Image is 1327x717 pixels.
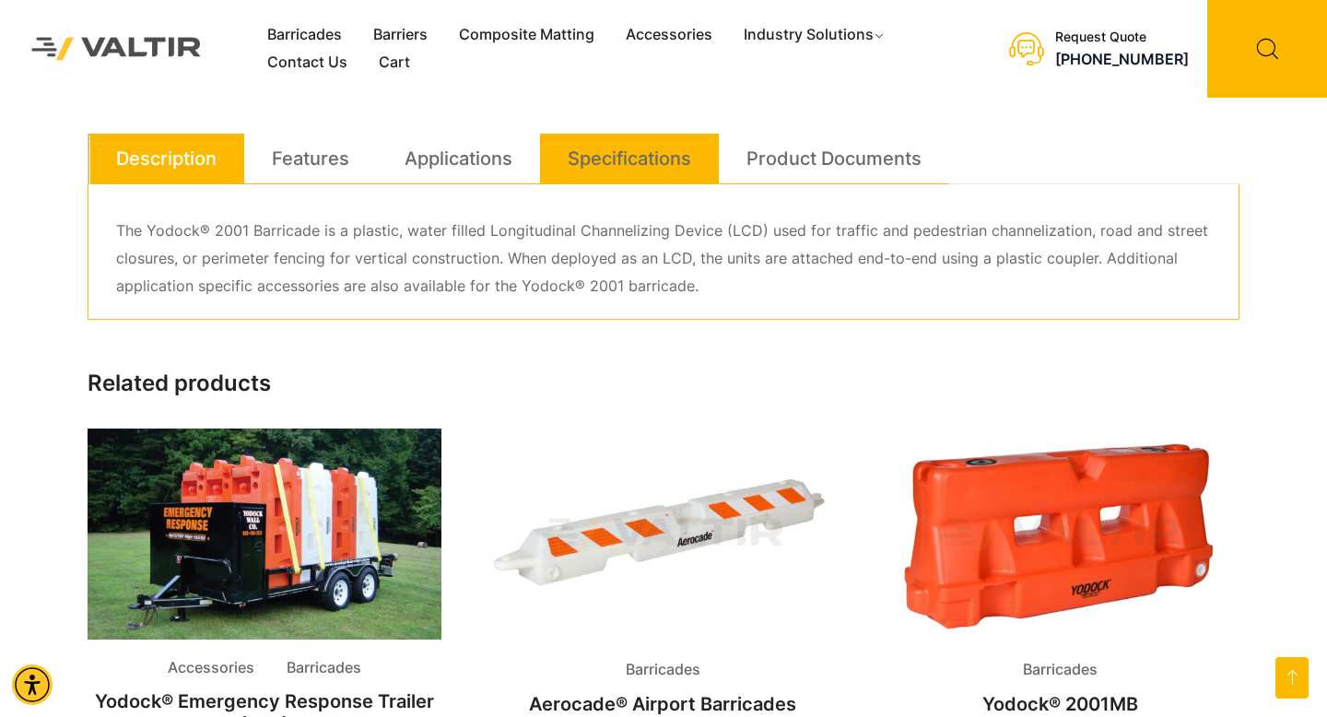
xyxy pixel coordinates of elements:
[443,21,610,49] a: Composite Matting
[884,429,1238,641] img: Barricades
[252,21,358,49] a: Barricades
[14,19,219,77] img: Valtir Rentals
[273,654,375,682] span: Barricades
[568,134,691,183] a: Specifications
[358,21,443,49] a: Barriers
[405,134,512,183] a: Applications
[116,217,1211,300] p: The Yodock® 2001 Barricade is a plastic, water filled Longitudinal Channelizing Device (LCD) used...
[272,134,349,183] a: Features
[154,654,268,682] span: Accessories
[1009,656,1111,684] span: Barricades
[486,429,840,641] img: Barricades
[252,49,363,76] a: Contact Us
[12,664,53,705] div: Accessibility Menu
[116,134,217,183] a: Description
[363,49,426,76] a: Cart
[88,370,1239,397] h2: Related products
[88,429,441,639] img: Accessories
[746,134,922,183] a: Product Documents
[610,21,728,49] a: Accessories
[728,21,902,49] a: Industry Solutions
[1055,50,1189,68] a: call (888) 496-3625
[612,656,714,684] span: Barricades
[1275,657,1309,699] a: Open this option
[1055,29,1189,45] div: Request Quote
